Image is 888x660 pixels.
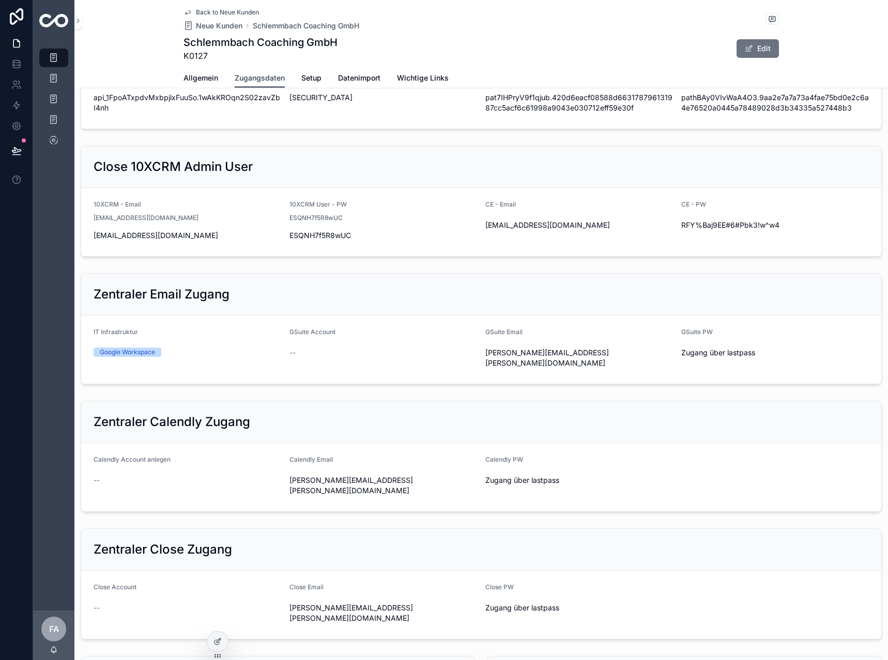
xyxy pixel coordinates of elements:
[485,475,673,485] span: Zugang über lastpass
[737,39,779,58] button: Edit
[301,69,321,89] a: Setup
[681,92,869,113] span: pathBAy0VIvWaA4O3.9aa2e7a7a73a4fae75bd0e2c6a4e76520a0445a78489028d3b34335a527448b3
[289,603,477,623] span: [PERSON_NAME][EMAIL_ADDRESS][PERSON_NAME][DOMAIN_NAME]
[253,21,359,31] a: Schlemmbach Coaching GmbH
[289,214,343,222] span: ESQNH7f5R8wUC
[289,455,333,463] span: Calendly Email
[289,348,296,358] span: --
[94,583,136,591] span: Close Account
[338,69,380,89] a: Datenimport
[289,583,324,591] span: Close Email
[183,8,259,17] a: Back to Neue Kunden
[183,35,338,50] h1: Schlemmbach Coaching GmbH
[485,328,523,336] span: GSuite Email
[94,159,253,175] h2: Close 10XCRM Admin User
[94,92,281,113] span: api_1FpoATxpdvMxbpjixFuuSo.1wAkKROqn2S02zavZbI4nh
[485,220,673,230] span: [EMAIL_ADDRESS][DOMAIN_NAME]
[94,475,100,485] span: --
[289,92,477,103] span: [SECURITY_DATA]
[183,69,218,89] a: Allgemein
[94,328,138,336] span: IT Infrastruktur
[235,73,285,83] span: Zugangsdaten
[196,8,259,17] span: Back to Neue Kunden
[289,475,477,496] span: [PERSON_NAME][EMAIL_ADDRESS][PERSON_NAME][DOMAIN_NAME]
[49,623,59,635] span: FA
[183,50,338,62] span: K0127
[289,200,347,208] span: 10XCRM User - PW
[301,73,321,83] span: Setup
[94,230,281,241] span: [EMAIL_ADDRESS][DOMAIN_NAME]
[485,455,523,463] span: Calendly PW
[39,14,68,27] img: App logo
[485,200,516,208] span: CE - Email
[289,230,477,241] span: ESQNH7f5R8wUC
[485,92,673,113] span: pat7IHPryV9f1qjub.420d6eacf08588d663178796131987cc5acf6c61998a9043e030712eff59e30f
[338,73,380,83] span: Datenimport
[94,200,141,208] span: 10XCRM - Email
[94,286,229,303] h2: Zentraler Email Zugang
[681,220,869,230] span: RFY%Baj9EE#6#Pbk3!w^w4
[397,69,449,89] a: Wichtige Links
[289,328,335,336] span: GSuite Account
[94,541,232,558] h2: Zentraler Close Zugang
[235,69,285,88] a: Zugangsdaten
[485,348,673,368] span: [PERSON_NAME][EMAIL_ADDRESS][PERSON_NAME][DOMAIN_NAME]
[94,603,100,613] span: --
[94,455,171,463] span: Calendly Account anlegen
[397,73,449,83] span: Wichtige Links
[33,41,74,163] div: scrollable content
[681,200,706,208] span: CE - PW
[485,583,514,591] span: Close PW
[681,328,713,336] span: GSuite PW
[196,21,242,31] span: Neue Kunden
[183,73,218,83] span: Allgemein
[94,414,250,430] h2: Zentraler Calendly Zugang
[94,214,198,222] span: [EMAIL_ADDRESS][DOMAIN_NAME]
[183,21,242,31] a: Neue Kunden
[485,603,673,613] span: Zugang über lastpass
[681,348,869,358] span: Zugang über lastpass
[100,348,155,357] div: Google Workspace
